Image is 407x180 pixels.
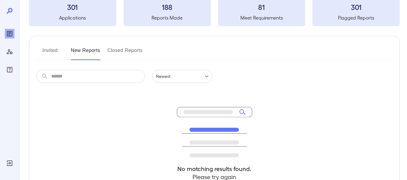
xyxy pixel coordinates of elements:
div: Log Out [5,158,14,168]
button: Closed Reports [108,46,143,60]
div: FAQ [5,65,14,75]
h3: 301 [312,2,400,12]
button: Invited [36,46,64,60]
h4: No matching results found. [177,165,252,173]
h3: 81 [218,2,305,12]
div: Manage Users [5,47,14,56]
h5: Applications [29,14,116,21]
button: New Reports [71,46,100,60]
h5: Reports Made [124,14,211,21]
div: Newest [152,70,212,83]
div: Reports [5,29,14,38]
h3: 188 [124,2,211,12]
h3: 301 [29,2,116,12]
h5: Meet Requirements [218,14,305,21]
h5: Flagged Reports [312,14,400,21]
